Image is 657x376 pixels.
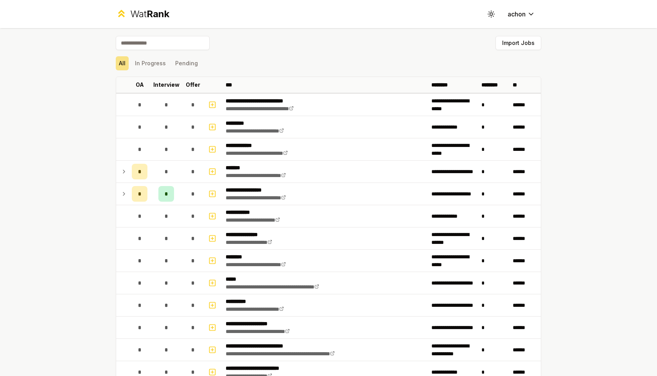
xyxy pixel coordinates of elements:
button: Import Jobs [495,36,541,50]
button: Pending [172,56,201,70]
p: Offer [186,81,200,89]
p: Interview [153,81,180,89]
span: achon [508,9,526,19]
div: Wat [130,8,169,20]
button: achon [501,7,541,21]
span: Rank [147,8,169,20]
button: All [116,56,129,70]
button: In Progress [132,56,169,70]
a: WatRank [116,8,169,20]
p: OA [136,81,144,89]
